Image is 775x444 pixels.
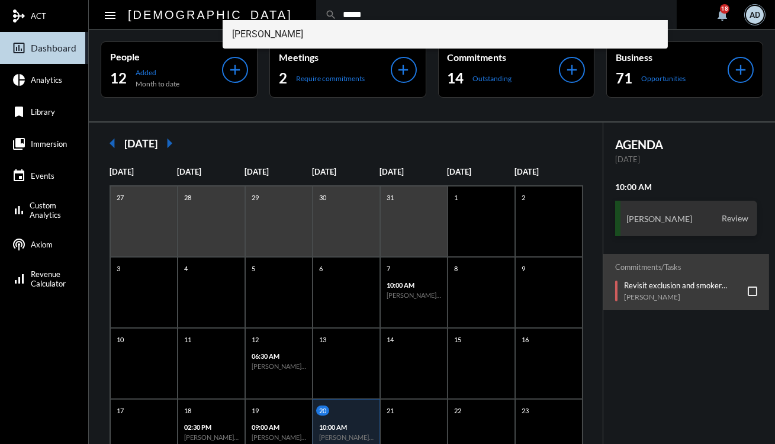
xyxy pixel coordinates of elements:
p: 13 [316,334,329,345]
mat-icon: bookmark [12,105,26,119]
div: 18 [720,4,729,14]
mat-icon: pie_chart [12,73,26,87]
mat-icon: collections_bookmark [12,137,26,151]
span: [PERSON_NAME] [232,20,658,49]
span: Revenue Calculator [31,269,66,288]
mat-icon: search [325,9,337,21]
p: 31 [384,192,397,202]
h3: [PERSON_NAME] [626,214,692,224]
p: Commitments [448,52,559,63]
mat-icon: insert_chart_outlined [12,41,26,55]
p: 17 [114,406,127,416]
p: 11 [181,334,194,345]
h2: 12 [110,69,127,88]
span: ACT [31,11,46,21]
h6: [PERSON_NAME] - Action [184,433,239,441]
p: People [110,51,222,62]
p: 5 [249,263,258,274]
h6: [PERSON_NAME] - Review [319,433,374,441]
mat-icon: add [227,62,243,78]
p: 30 [316,192,329,202]
p: 29 [249,192,262,202]
p: 23 [519,406,532,416]
p: 15 [451,334,464,345]
p: 9 [519,263,528,274]
p: 8 [451,263,461,274]
span: Immersion [31,139,67,149]
p: 27 [114,192,127,202]
p: 7 [384,263,393,274]
p: 21 [384,406,397,416]
mat-icon: add [732,62,749,78]
h2: AGENDA [615,137,757,152]
mat-icon: arrow_right [157,131,181,155]
p: 14 [384,334,397,345]
p: [DATE] [615,155,757,164]
mat-icon: bar_chart [12,203,25,217]
span: Review [719,213,751,224]
p: Require commitments [296,74,365,83]
button: Toggle sidenav [98,3,122,27]
p: Added [136,68,179,77]
p: [DATE] [177,167,245,176]
p: 09:00 AM [252,423,306,431]
p: Month to date [136,79,179,88]
h6: [PERSON_NAME] - Possibility [252,362,306,370]
p: 20 [316,406,329,416]
p: [DATE] [110,167,177,176]
p: Meetings [279,52,391,63]
p: 22 [451,406,464,416]
p: Outstanding [473,74,512,83]
p: [DATE] [312,167,380,176]
h6: [PERSON_NAME] - Possibility [387,291,441,299]
p: 16 [519,334,532,345]
mat-icon: podcasts [12,237,26,252]
p: 6 [316,263,326,274]
p: [DATE] [447,167,514,176]
h2: 2 [279,69,287,88]
h2: 71 [616,69,632,88]
p: [DATE] [245,167,312,176]
h2: 14 [448,69,464,88]
div: AD [746,6,764,24]
h2: [DEMOGRAPHIC_DATA] [128,5,292,24]
span: Events [31,171,54,181]
p: 10:00 AM [387,281,441,289]
span: Axiom [31,240,53,249]
span: Dashboard [31,43,76,53]
p: 12 [249,334,262,345]
p: [DATE] [380,167,447,176]
p: Revisit exclusion and smoker rating for disability buy-out [624,281,742,290]
p: 18 [181,406,194,416]
mat-icon: arrow_left [101,131,124,155]
span: Custom Analytics [30,201,85,220]
mat-icon: notifications [715,8,729,22]
h2: [DATE] [124,137,157,150]
h2: 10:00 AM [615,182,757,192]
mat-icon: event [12,169,26,183]
mat-icon: add [564,62,580,78]
h6: [PERSON_NAME] - Review [252,433,306,441]
p: 06:30 AM [252,352,306,360]
p: 2 [519,192,528,202]
p: 10:00 AM [319,423,374,431]
p: 1 [451,192,461,202]
p: Opportunities [641,74,686,83]
mat-icon: add [395,62,412,78]
p: 28 [181,192,194,202]
p: Business [616,52,728,63]
mat-icon: Side nav toggle icon [103,8,117,22]
p: [PERSON_NAME] [624,292,742,301]
mat-icon: mediation [12,9,26,23]
p: 19 [249,406,262,416]
p: [DATE] [514,167,582,176]
p: 4 [181,263,191,274]
p: 02:30 PM [184,423,239,431]
mat-icon: signal_cellular_alt [12,272,26,286]
span: Analytics [31,75,62,85]
span: Library [31,107,55,117]
p: 3 [114,263,123,274]
h2: Commitments/Tasks [615,263,757,272]
p: 10 [114,334,127,345]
